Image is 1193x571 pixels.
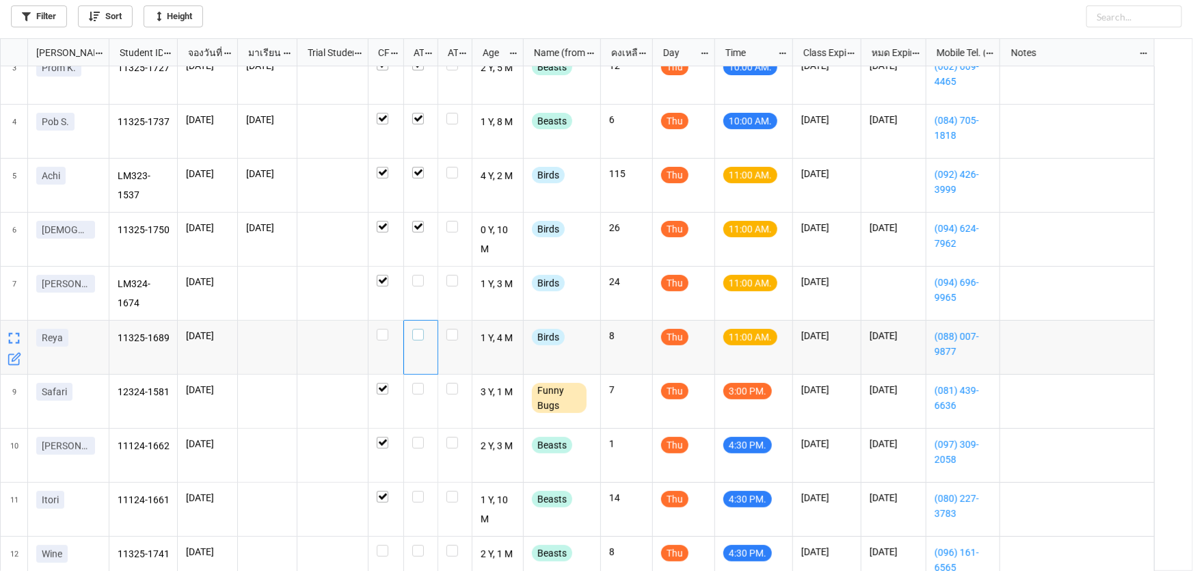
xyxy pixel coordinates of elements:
p: Itori [42,493,59,507]
p: [DATE] [186,491,229,505]
div: Birds [532,167,565,183]
div: Time [717,45,778,60]
p: [DATE] [246,113,289,127]
p: 3 Y, 1 M [481,383,515,402]
a: (081) 439-6636 [935,383,991,413]
p: LM324-1674 [118,275,170,312]
p: [DATE] [870,113,917,127]
div: 4:30 PM. [723,491,772,507]
p: 1 [609,437,644,451]
div: จองวันที่ [180,45,224,60]
div: Thu [661,383,688,399]
div: Class Expiration [795,45,846,60]
div: Mobile Tel. (from Nick Name) [928,45,985,60]
p: [DATE] [801,491,853,505]
p: [DATE] [186,437,229,451]
div: 11:00 AM. [723,221,777,237]
p: [DATE] [801,167,853,181]
div: grid [1,39,109,66]
div: Thu [661,275,688,291]
div: Thu [661,59,688,75]
span: 5 [12,159,16,212]
div: Thu [661,221,688,237]
span: 7 [12,267,16,320]
p: [DEMOGRAPHIC_DATA] [42,223,90,237]
div: 4:30 PM. [723,545,772,561]
span: 6 [12,213,16,266]
p: [DATE] [870,545,917,559]
div: Thu [661,545,688,561]
p: [DATE] [801,221,853,235]
div: Beasts [532,491,572,507]
p: 11325-1689 [118,329,170,348]
p: 14 [609,491,644,505]
div: 11:00 AM. [723,329,777,345]
span: 3 [12,51,16,104]
p: LM323-1537 [118,167,170,204]
p: [DATE] [246,221,289,235]
div: หมด Expired date (from [PERSON_NAME] Name) [863,45,911,60]
p: 11124-1661 [118,491,170,510]
div: คงเหลือ (from Nick Name) [603,45,639,60]
p: [PERSON_NAME]ปู [42,277,90,291]
p: Reya [42,331,63,345]
p: [DATE] [801,545,853,559]
input: Search... [1086,5,1182,27]
p: [DATE] [801,113,853,127]
div: ATT [405,45,425,60]
div: Notes [1003,45,1140,60]
a: (080) 227-3783 [935,491,991,521]
p: 11325-1741 [118,545,170,564]
a: (062) 669-4465 [935,59,991,89]
p: [PERSON_NAME] [42,439,90,453]
p: [DATE] [801,383,853,397]
p: [DATE] [870,437,917,451]
a: (094) 696-9965 [935,275,991,305]
div: Thu [661,437,688,453]
a: (097) 309-2058 [935,437,991,467]
span: 9 [12,375,16,428]
p: [DATE] [186,545,229,559]
div: 10:00 AM. [723,113,777,129]
div: Funny Bugs [532,383,587,413]
p: [DATE] [801,437,853,451]
p: [DATE] [870,329,917,343]
p: 12324-1581 [118,383,170,402]
p: [DATE] [870,221,917,235]
p: 1 Y, 10 M [481,491,515,528]
p: [DATE] [186,221,229,235]
div: Beasts [532,59,572,75]
p: Prom K. [42,61,76,75]
p: [DATE] [186,275,229,289]
a: (084) 705-1818 [935,113,991,143]
span: 4 [12,105,16,158]
div: Name (from Class) [526,45,586,60]
p: [DATE] [870,491,917,505]
div: มาเรียน [240,45,283,60]
p: 2 Y, 1 M [481,545,515,564]
p: 26 [609,221,644,235]
span: 10 [10,429,18,482]
div: Thu [661,491,688,507]
div: ATK [440,45,459,60]
div: 11:00 AM. [723,167,777,183]
p: 1 Y, 8 M [481,113,515,132]
div: Thu [661,167,688,183]
div: Day [655,45,700,60]
div: 3:00 PM. [723,383,772,399]
p: 4 Y, 2 M [481,167,515,186]
p: 11325-1727 [118,59,170,78]
div: Thu [661,329,688,345]
div: Age [474,45,509,60]
a: (092) 426-3999 [935,167,991,197]
p: [DATE] [801,275,853,289]
div: Birds [532,221,565,237]
a: (094) 624-7962 [935,221,991,251]
p: [DATE] [870,383,917,397]
p: [DATE] [186,113,229,127]
p: 2 Y, 3 M [481,437,515,456]
div: [PERSON_NAME] Name [28,45,94,60]
div: Beasts [532,437,572,453]
p: 2 Y, 5 M [481,59,515,78]
a: Sort [78,5,133,27]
